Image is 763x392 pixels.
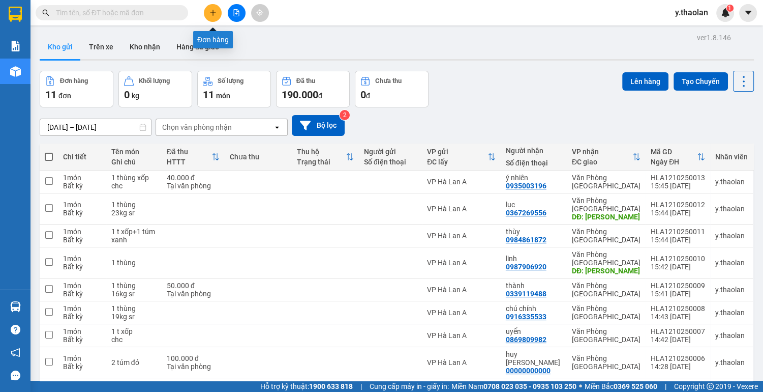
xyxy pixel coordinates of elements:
[506,367,551,375] div: 00000000000
[674,72,728,91] button: Tạo Chuyến
[651,201,705,209] div: HLA1210250012
[167,362,220,371] div: Tại văn phòng
[111,174,157,182] div: 1 thùng xốp
[572,174,640,190] div: Văn Phòng [GEOGRAPHIC_DATA]
[203,89,214,101] span: 11
[506,304,562,313] div: chú chính
[63,362,101,371] div: Bất kỳ
[355,71,429,107] button: Chưa thu0đ
[667,6,716,19] span: y.thaolan
[422,144,501,171] th: Toggle SortBy
[40,119,151,135] input: Select a date range.
[572,148,632,156] div: VP nhận
[63,236,101,244] div: Bất kỳ
[10,41,21,51] img: solution-icon
[63,201,101,209] div: 1 món
[651,327,705,335] div: HLA1210250007
[282,89,318,101] span: 190.000
[572,354,640,371] div: Văn Phòng [GEOGRAPHIC_DATA]
[132,92,139,100] span: kg
[651,362,705,371] div: 14:28 [DATE]
[111,209,157,217] div: 23kg sr
[572,327,640,344] div: Văn Phòng [GEOGRAPHIC_DATA]
[651,263,705,271] div: 15:42 [DATE]
[506,228,562,236] div: thùy
[63,304,101,313] div: 1 món
[715,309,748,317] div: y.thaolan
[506,209,546,217] div: 0367269556
[111,148,157,156] div: Tên món
[665,381,666,392] span: |
[118,71,192,107] button: Khối lượng0kg
[721,8,730,17] img: icon-new-feature
[292,144,359,171] th: Toggle SortBy
[63,182,101,190] div: Bất kỳ
[427,205,496,213] div: VP Hà Lan A
[360,381,362,392] span: |
[585,381,657,392] span: Miền Bắc
[427,331,496,340] div: VP Hà Lan A
[11,348,20,357] span: notification
[715,205,748,213] div: y.thaolan
[111,327,157,335] div: 1 t xốp
[715,358,748,367] div: y.thaolan
[111,304,157,313] div: 1 thùng
[292,115,345,136] button: Bộ lọc
[45,89,56,101] span: 11
[204,4,222,22] button: plus
[427,358,496,367] div: VP Hà Lan A
[744,8,753,17] span: caret-down
[715,331,748,340] div: y.thaolan
[572,267,640,275] div: DĐ: linh xuân
[506,159,562,167] div: Số điện thoại
[63,255,101,263] div: 1 món
[233,9,240,16] span: file-add
[60,77,88,85] div: Đơn hàng
[124,89,130,101] span: 0
[506,174,562,182] div: ý nhiên
[651,282,705,290] div: HLA1210250009
[483,382,576,390] strong: 0708 023 035 - 0935 103 250
[273,123,281,131] svg: open
[572,158,632,166] div: ĐC giao
[364,158,417,166] div: Số điện thoại
[715,259,748,267] div: y.thaolan
[572,228,640,244] div: Văn Phòng [GEOGRAPHIC_DATA]
[111,290,157,298] div: 16kg sr
[506,147,562,155] div: Người nhận
[209,9,217,16] span: plus
[168,35,227,59] button: Hàng đã giao
[572,213,640,221] div: DĐ: hòa lân
[121,35,168,59] button: Kho nhận
[318,92,322,100] span: đ
[651,182,705,190] div: 15:45 [DATE]
[111,313,157,321] div: 19kg sr
[56,7,176,18] input: Tìm tên, số ĐT hoặc mã đơn
[63,335,101,344] div: Bất kỳ
[40,35,81,59] button: Kho gửi
[375,77,402,85] div: Chưa thu
[197,71,271,107] button: Số lượng11món
[506,236,546,244] div: 0984861872
[81,35,121,59] button: Trên xe
[728,5,731,12] span: 1
[296,77,315,85] div: Đã thu
[646,144,710,171] th: Toggle SortBy
[651,290,705,298] div: 15:41 [DATE]
[10,66,21,77] img: warehouse-icon
[167,354,220,362] div: 100.000 đ
[651,335,705,344] div: 14:42 [DATE]
[506,290,546,298] div: 0339119488
[451,381,576,392] span: Miền Nam
[111,282,157,290] div: 1 thùng
[427,232,496,240] div: VP Hà Lan A
[506,282,562,290] div: thành
[651,158,697,166] div: Ngày ĐH
[162,122,232,132] div: Chọn văn phòng nhận
[622,72,668,91] button: Lên hàng
[506,201,562,209] div: lục
[111,158,157,166] div: Ghi chú
[63,354,101,362] div: 1 món
[651,304,705,313] div: HLA1210250008
[11,371,20,380] span: message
